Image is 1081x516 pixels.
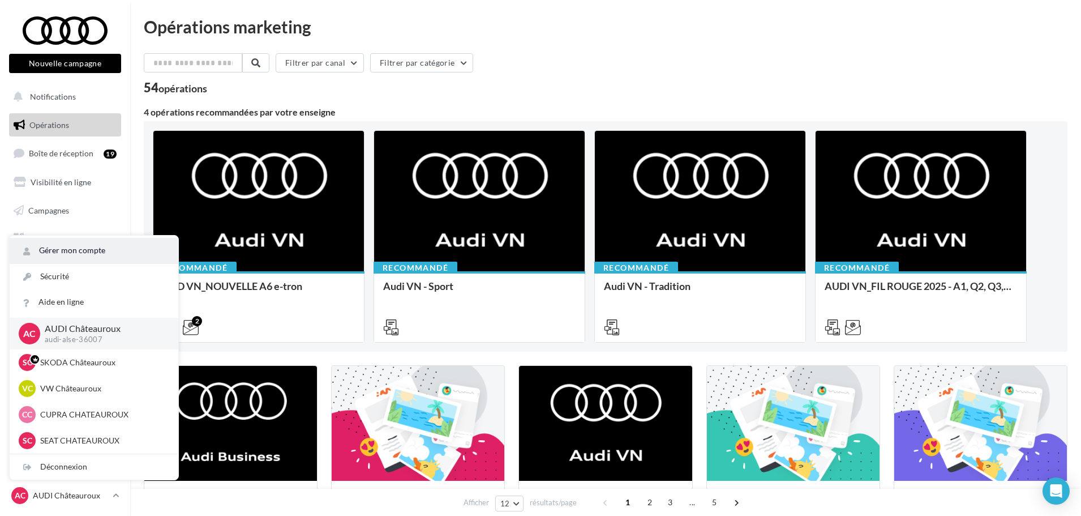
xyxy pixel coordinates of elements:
button: 12 [495,496,524,511]
a: Sécurité [10,264,178,289]
div: 54 [144,82,207,94]
span: CC [22,409,32,420]
span: SC [23,435,32,446]
span: 5 [705,493,723,511]
span: 1 [619,493,637,511]
p: AUDI Châteauroux [45,322,160,335]
div: Audi VN - Sport [383,280,576,303]
div: Déconnexion [10,454,178,480]
div: AUDI VN_FIL ROUGE 2025 - A1, Q2, Q3, Q5 et Q4 e-tron [825,280,1017,303]
div: 2 [192,316,202,326]
span: ... [683,493,701,511]
button: Nouvelle campagne [9,54,121,73]
span: Visibilité en ligne [31,177,91,187]
div: Open Intercom Messenger [1043,477,1070,505]
a: Aide en ligne [10,289,178,315]
span: Médiathèque [28,233,75,243]
p: VW Châteauroux [40,383,165,394]
button: Filtrer par catégorie [370,53,473,73]
div: Opérations marketing [144,18,1067,35]
a: Médiathèque [7,227,123,250]
p: audi-alse-36007 [45,335,160,345]
div: Recommandé [153,262,237,274]
span: Afficher [464,497,489,508]
div: Recommandé [594,262,678,274]
span: 2 [641,493,659,511]
button: Filtrer par canal [276,53,364,73]
a: Gérer mon compte [10,238,178,263]
a: Boîte de réception19 [7,141,123,165]
a: PLV et print personnalisable [7,255,123,288]
p: CUPRA CHATEAUROUX [40,409,165,420]
div: AUD VN_NOUVELLE A6 e-tron [162,280,355,303]
button: Notifications [7,85,119,109]
div: Recommandé [815,262,899,274]
a: Opérations [7,113,123,137]
div: 19 [104,150,117,159]
div: opérations [158,83,207,93]
a: Campagnes [7,199,123,223]
div: 4 opérations recommandées par votre enseigne [144,108,1067,117]
span: AC [15,490,25,501]
span: SC [23,357,32,368]
a: AC AUDI Châteauroux [9,485,121,506]
a: Visibilité en ligne [7,170,123,194]
span: Opérations [29,120,69,130]
span: Notifications [30,92,76,101]
span: VC [22,383,33,394]
span: Boîte de réception [29,148,93,158]
span: résultats/page [530,497,577,508]
span: 12 [500,499,510,508]
p: SEAT CHATEAUROUX [40,435,165,446]
div: Recommandé [374,262,457,274]
p: AUDI Châteauroux [33,490,108,501]
span: 3 [661,493,679,511]
span: Campagnes [28,205,69,215]
div: Audi VN - Tradition [604,280,796,303]
p: SKODA Châteauroux [40,357,165,368]
span: AC [23,327,36,340]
